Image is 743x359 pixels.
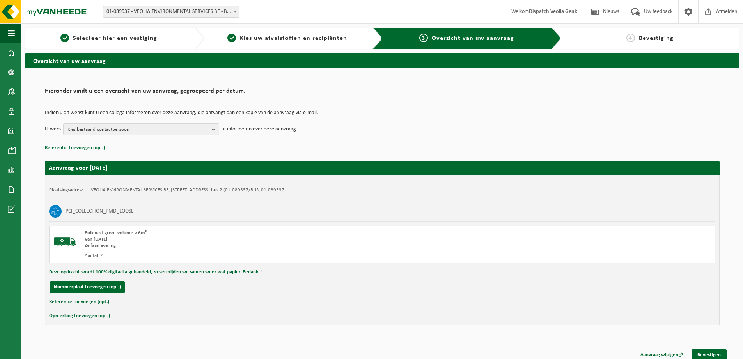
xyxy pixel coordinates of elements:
a: 1Selecteer hier een vestiging [29,34,188,43]
button: Referentie toevoegen (opt.) [45,143,105,153]
span: Bevestiging [639,35,674,41]
span: Selecteer hier een vestiging [73,35,157,41]
span: 2 [227,34,236,42]
button: Opmerking toevoegen (opt.) [49,311,110,321]
strong: Plaatsingsadres: [49,188,83,193]
h2: Overzicht van uw aanvraag [25,53,739,68]
h2: Hieronder vindt u een overzicht van uw aanvraag, gegroepeerd per datum. [45,88,720,98]
td: VEOLIA ENVIRONMENTAL SERVICES BE, [STREET_ADDRESS] bus 2 (01-089537/BUS, 01-089537) [91,187,286,193]
span: Bulk vast groot volume > 6m³ [85,230,147,236]
span: 1 [60,34,69,42]
p: te informeren over deze aanvraag. [221,123,298,135]
div: Zelfaanlevering [85,243,413,249]
p: Indien u dit wenst kunt u een collega informeren over deze aanvraag, die ontvangt dan een kopie v... [45,110,720,116]
strong: Van [DATE] [85,237,107,242]
span: Overzicht van uw aanvraag [432,35,514,41]
strong: Aanvraag voor [DATE] [49,165,107,171]
button: Nummerplaat toevoegen (opt.) [50,281,125,293]
img: BL-SO-LV.png [53,230,77,254]
span: 4 [626,34,635,42]
div: Aantal: 2 [85,253,413,259]
h3: PCI_COLLECTION_PMD_LOOSE [66,205,134,218]
span: 01-089537 - VEOLIA ENVIRONMENTAL SERVICES BE - BEERSE [103,6,239,18]
button: Referentie toevoegen (opt.) [49,297,109,307]
span: Kies uw afvalstoffen en recipiënten [240,35,347,41]
button: Deze opdracht wordt 100% digitaal afgehandeld, zo vermijden we samen weer wat papier. Bedankt! [49,267,262,277]
span: 01-089537 - VEOLIA ENVIRONMENTAL SERVICES BE - BEERSE [103,6,239,17]
span: 3 [419,34,428,42]
span: Kies bestaand contactpersoon [67,124,209,136]
strong: Dispatch Veolia Genk [529,9,577,14]
a: 2Kies uw afvalstoffen en recipiënten [208,34,367,43]
button: Kies bestaand contactpersoon [63,123,219,135]
p: Ik wens [45,123,61,135]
